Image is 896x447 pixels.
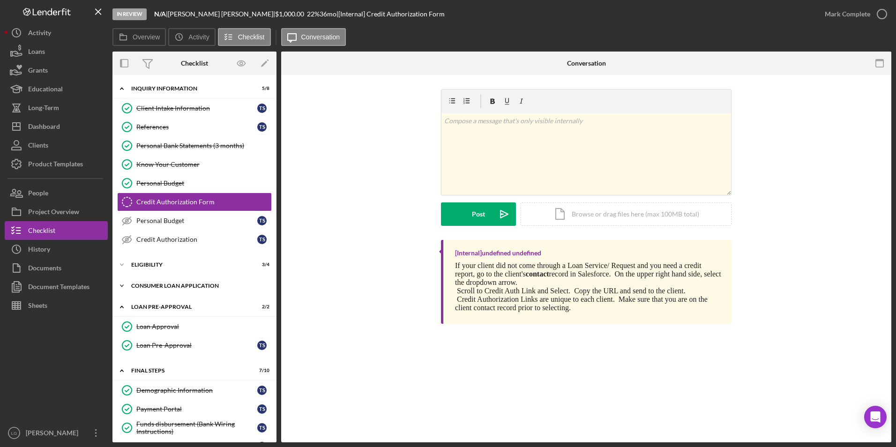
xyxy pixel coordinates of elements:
[28,98,59,119] div: Long-Term
[5,296,108,315] a: Sheets
[117,99,272,118] a: Client Intake InformationTS
[117,230,272,249] a: Credit AuthorizationTS
[336,10,445,18] div: | [Internal] Credit Authorization Form
[28,296,47,317] div: Sheets
[131,283,265,289] div: Consumer Loan Application
[567,60,606,67] div: Conversation
[253,304,269,310] div: 2 / 2
[28,80,63,101] div: Educational
[825,5,870,23] div: Mark Complete
[136,342,257,349] div: Loan Pre-Approval
[5,23,108,42] button: Activity
[253,86,269,91] div: 5 / 8
[455,261,721,286] span: If your client did not come through a Loan Service/ Request and you need a credit report, go to t...
[28,117,60,138] div: Dashboard
[28,202,79,223] div: Project Overview
[5,202,108,221] button: Project Overview
[117,174,272,193] a: Personal Budget
[136,123,257,131] div: References
[154,10,166,18] b: N/A
[112,28,166,46] button: Overview
[253,368,269,373] div: 7 / 10
[136,198,271,206] div: Credit Authorization Form
[28,42,45,63] div: Loans
[136,104,257,112] div: Client Intake Information
[117,136,272,155] a: Personal Bank Statements (3 months)
[136,217,257,224] div: Personal Budget
[136,323,271,330] div: Loan Approval
[23,424,84,445] div: [PERSON_NAME]
[257,341,267,350] div: T S
[307,10,320,18] div: 22 %
[5,240,108,259] button: History
[112,8,147,20] div: In Review
[181,60,208,67] div: Checklist
[117,317,272,336] a: Loan Approval
[5,42,108,61] button: Loans
[117,155,272,174] a: Know Your Customer
[275,10,307,18] div: $1,000.00
[455,249,541,257] div: [Internal] undefined undefined
[136,161,271,168] div: Know Your Customer
[257,386,267,395] div: T S
[117,418,272,437] a: Funds disbursement (Bank Wiring Instructions)TS
[5,184,108,202] button: People
[168,28,215,46] button: Activity
[131,304,246,310] div: Loan Pre-Approval
[28,23,51,45] div: Activity
[154,10,168,18] div: |
[5,136,108,155] button: Clients
[455,295,708,312] span: Credit Authorization Links are unique to each client. Make sure that you are on the client contac...
[117,381,272,400] a: Demographic InformationTS
[117,193,272,211] a: Credit Authorization Form
[457,287,686,295] span: Scroll to Credit Auth Link and Select. Copy the URL and send to the client.
[526,270,549,278] strong: contact
[257,104,267,113] div: T S
[28,240,50,261] div: History
[131,86,246,91] div: Inquiry Information
[28,221,55,242] div: Checklist
[253,262,269,268] div: 3 / 4
[5,259,108,277] button: Documents
[5,277,108,296] button: Document Templates
[5,61,108,80] button: Grants
[815,5,891,23] button: Mark Complete
[117,336,272,355] a: Loan Pre-ApprovalTS
[28,155,83,176] div: Product Templates
[5,80,108,98] button: Educational
[188,33,209,41] label: Activity
[28,184,48,205] div: People
[5,117,108,136] button: Dashboard
[5,155,108,173] a: Product Templates
[218,28,271,46] button: Checklist
[28,61,48,82] div: Grants
[257,404,267,414] div: T S
[131,368,246,373] div: FINAL STEPS
[11,431,17,436] text: LG
[5,98,108,117] button: Long-Term
[136,405,257,413] div: Payment Portal
[238,33,265,41] label: Checklist
[864,406,887,428] div: Open Intercom Messenger
[5,424,108,442] button: LG[PERSON_NAME]
[28,259,61,280] div: Documents
[28,136,48,157] div: Clients
[281,28,346,46] button: Conversation
[136,142,271,149] div: Personal Bank Statements (3 months)
[5,221,108,240] button: Checklist
[117,118,272,136] a: ReferencesTS
[301,33,340,41] label: Conversation
[257,423,267,432] div: T S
